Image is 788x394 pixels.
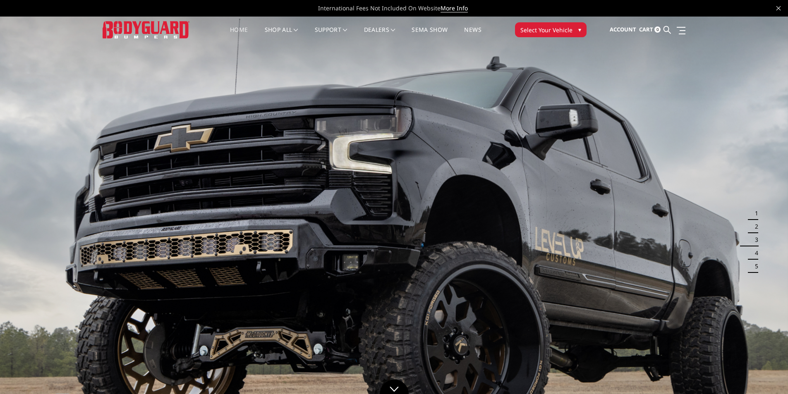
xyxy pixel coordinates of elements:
img: BODYGUARD BUMPERS [103,21,189,38]
button: 3 of 5 [750,233,758,246]
span: 0 [654,26,661,33]
span: Select Your Vehicle [520,26,572,34]
button: 4 of 5 [750,246,758,260]
a: News [464,27,481,43]
a: SEMA Show [412,27,448,43]
iframe: Chat Widget [747,354,788,394]
span: Account [610,26,636,33]
a: Support [315,27,347,43]
a: Cart 0 [639,19,661,41]
button: 1 of 5 [750,207,758,220]
a: Click to Down [380,380,409,394]
a: More Info [441,4,468,12]
button: 2 of 5 [750,220,758,233]
button: 5 of 5 [750,260,758,273]
a: shop all [265,27,298,43]
span: Cart [639,26,653,33]
a: Account [610,19,636,41]
button: Select Your Vehicle [515,22,587,37]
span: ▾ [578,25,581,34]
a: Dealers [364,27,395,43]
a: Home [230,27,248,43]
